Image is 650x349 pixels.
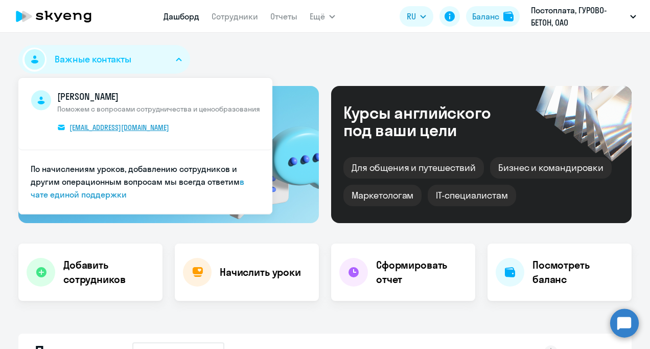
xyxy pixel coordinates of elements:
[503,11,514,21] img: balance
[376,258,467,287] h4: Сформировать отчет
[428,185,516,206] div: IT-специалистам
[526,4,641,29] button: Постоплата, ГУРОВО-БЕТОН, ОАО
[57,104,260,114] span: Поможем с вопросами сотрудничества и ценообразования
[310,6,335,27] button: Ещё
[407,10,416,23] span: RU
[400,6,433,27] button: RU
[310,10,325,23] span: Ещё
[55,53,131,66] span: Важные контакты
[343,157,484,179] div: Для общения и путешествий
[532,258,623,287] h4: Посмотреть баланс
[270,11,297,21] a: Отчеты
[18,45,190,74] button: Важные контакты
[57,90,260,103] span: [PERSON_NAME]
[31,177,244,200] a: в чате единой поддержки
[343,104,518,139] div: Курсы английского под ваши цели
[69,123,169,132] span: [EMAIL_ADDRESS][DOMAIN_NAME]
[57,122,177,133] a: [EMAIL_ADDRESS][DOMAIN_NAME]
[472,10,499,23] div: Баланс
[31,164,240,187] span: По начислениям уроков, добавлению сотрудников и другим операционным вопросам мы всегда ответим
[531,4,626,29] p: Постоплата, ГУРОВО-БЕТОН, ОАО
[212,11,258,21] a: Сотрудники
[343,185,422,206] div: Маркетологам
[164,11,199,21] a: Дашборд
[490,157,612,179] div: Бизнес и командировки
[220,265,301,279] h4: Начислить уроки
[18,78,272,214] ul: Важные контакты
[466,6,520,27] button: Балансbalance
[63,258,154,287] h4: Добавить сотрудников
